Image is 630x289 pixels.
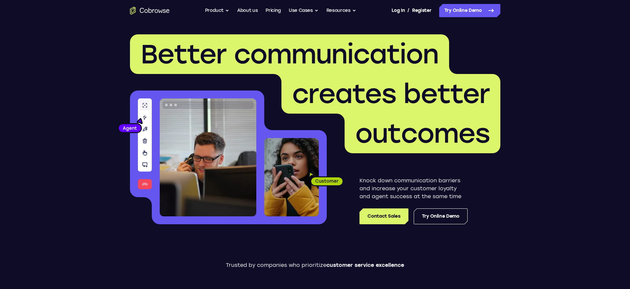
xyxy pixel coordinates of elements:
button: Product [205,4,230,17]
img: A customer holding their phone [264,138,319,216]
span: customer service excellence [326,262,404,268]
a: Try Online Demo [414,208,468,224]
a: Try Online Demo [439,4,500,17]
a: Register [412,4,431,17]
span: outcomes [355,118,490,149]
span: creates better [292,78,490,110]
a: Go to the home page [130,7,170,15]
img: A customer support agent talking on the phone [160,98,256,216]
a: Pricing [266,4,281,17]
a: Log In [392,4,405,17]
button: Resources [326,4,356,17]
a: About us [237,4,258,17]
span: Better communication [141,38,439,70]
button: Use Cases [289,4,318,17]
span: / [407,7,409,15]
p: Knock down communication barriers and increase your customer loyalty and agent success at the sam... [359,177,468,200]
a: Contact Sales [359,208,408,224]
